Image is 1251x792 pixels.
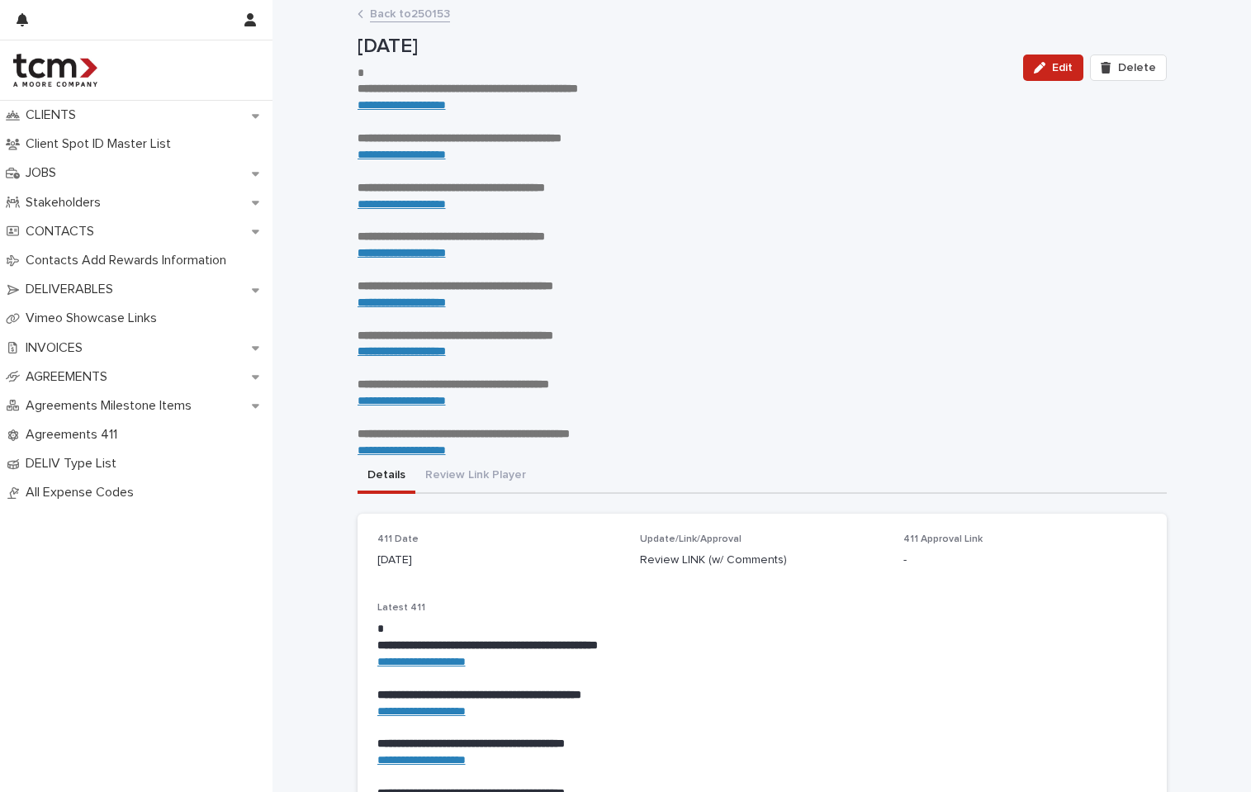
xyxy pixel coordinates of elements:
[377,552,621,569] p: [DATE]
[19,282,126,297] p: DELIVERABLES
[903,552,1147,569] p: -
[1023,55,1083,81] button: Edit
[19,456,130,472] p: DELIV Type List
[19,311,170,326] p: Vimeo Showcase Links
[1118,62,1156,74] span: Delete
[370,3,450,22] a: Back to250153
[19,485,147,500] p: All Expense Codes
[1090,55,1166,81] button: Delete
[19,369,121,385] p: AGREEMENTS
[377,534,419,544] span: 411 Date
[19,340,96,356] p: INVOICES
[19,427,130,443] p: Agreements 411
[1052,62,1073,74] span: Edit
[13,54,97,87] img: 4hMmSqQkux38exxPVZHQ
[640,534,742,544] span: Update/Link/Approval
[19,165,69,181] p: JOBS
[640,552,884,569] p: Review LINK (w/ Comments)
[19,224,107,239] p: CONTACTS
[377,603,425,613] span: Latest 411
[358,35,1011,59] p: [DATE]
[19,195,114,211] p: Stakeholders
[358,459,415,494] button: Details
[19,136,184,152] p: Client Spot ID Master List
[415,459,536,494] button: Review Link Player
[19,398,205,414] p: Agreements Milestone Items
[903,534,983,544] span: 411 Approval Link
[19,253,239,268] p: Contacts Add Rewards Information
[19,107,89,123] p: CLIENTS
